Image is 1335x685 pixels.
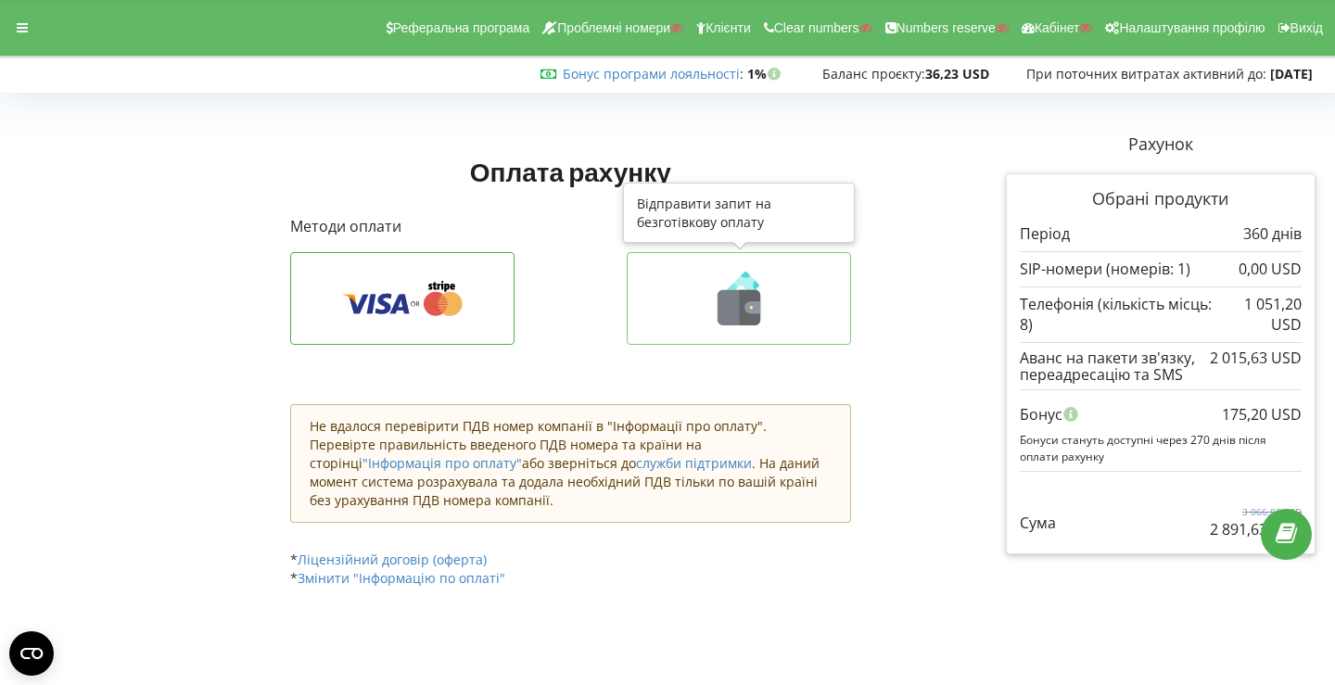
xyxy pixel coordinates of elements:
[290,216,852,237] p: Методи оплати
[298,551,487,568] a: Ліцензійний договір (оферта)
[563,65,744,82] span: :
[896,20,996,35] span: Numbers reserve
[1210,519,1302,540] p: 2 891,63 USD
[636,454,752,472] a: служби підтримки
[822,65,925,82] span: Баланс проєкту:
[557,20,670,35] span: Проблемні номери
[1020,294,1215,336] p: Телефонія (кількість місць: 8)
[9,631,54,676] button: Open CMP widget
[1210,505,1302,518] p: 3 066,83 USD
[1020,513,1056,534] p: Сума
[1020,349,1302,384] div: Аванс на пакети зв'язку, переадресацію та SMS
[290,155,852,188] h1: Оплата рахунку
[1026,65,1266,82] span: При поточних витратах активний до:
[774,20,859,35] span: Clear numbers
[1020,223,1070,245] p: Період
[925,65,989,82] strong: 36,23 USD
[747,65,785,82] strong: 1%
[1020,187,1302,211] p: Обрані продукти
[298,569,505,587] a: Змінити "Інформацію по оплаті"
[1239,259,1302,280] p: 0,00 USD
[1270,65,1313,82] strong: [DATE]
[1020,432,1302,463] p: Бонуси стануть доступні через 270 днів після оплати рахунку
[1020,397,1302,432] div: Бонус
[1020,259,1190,280] p: SIP-номери (номерів: 1)
[1119,20,1265,35] span: Налаштування профілю
[706,20,751,35] span: Клієнти
[1035,20,1080,35] span: Кабінет
[1215,294,1302,336] p: 1 051,20 USD
[1006,133,1316,157] p: Рахунок
[290,404,852,523] div: Не вдалося перевірити ПДВ номер компанії в "Інформації про оплату". Перевірте правильність введен...
[1222,397,1302,432] div: 175,20 USD
[1243,223,1302,245] p: 360 днів
[1210,349,1302,366] div: 2 015,63 USD
[563,65,740,82] a: Бонус програми лояльності
[393,20,530,35] span: Реферальна програма
[623,183,855,243] div: Відправити запит на безготівкову оплату
[1290,20,1323,35] span: Вихід
[362,454,522,472] a: "Інформація про оплату"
